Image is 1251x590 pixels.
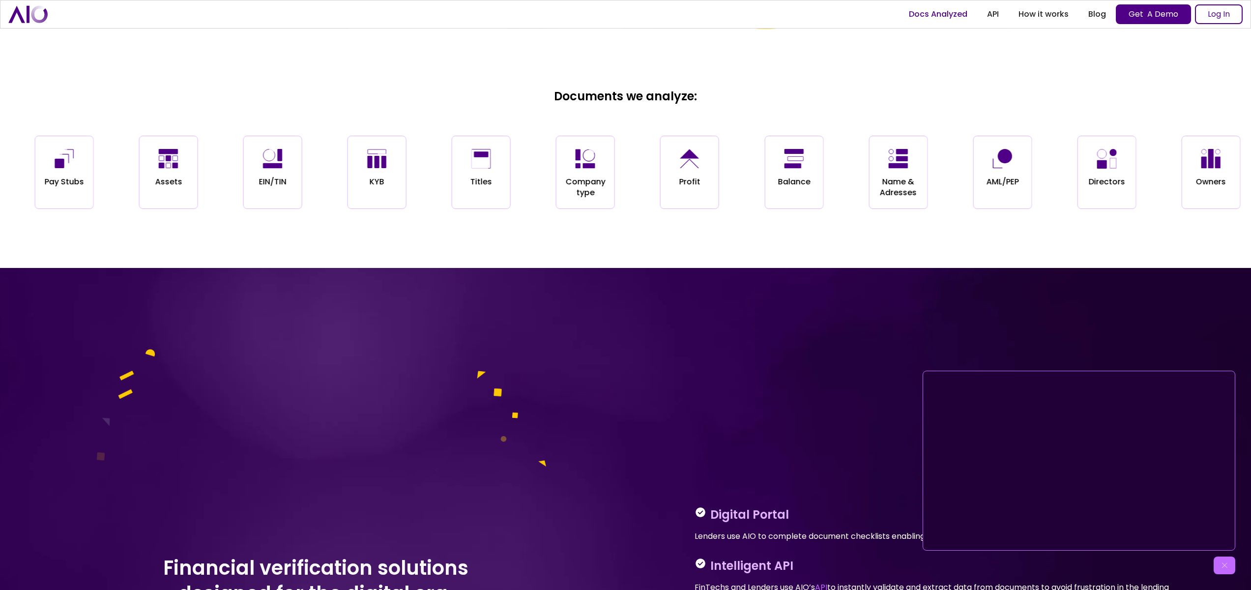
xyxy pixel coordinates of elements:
[1088,177,1125,187] p: Directors
[899,5,977,23] a: Docs Analyzed
[1078,5,1116,23] a: Blog
[1009,5,1078,23] a: How it works
[778,177,810,187] p: Balance
[8,5,48,23] a: home
[45,177,84,187] p: Pay Stubs
[370,177,384,187] p: KYB
[1195,4,1243,24] a: Log In
[695,531,1182,542] p: Lenders use AIO to complete document checklists enabling a smooth, transparent, frictionless expe...
[1116,4,1191,24] a: Get A Demo
[1196,177,1226,187] p: Owners
[259,177,287,187] p: EIN/TIN
[710,506,789,523] h4: Digital Portal
[679,177,700,187] p: Profit
[470,177,492,187] p: Titles
[710,558,793,574] h3: Intelligent API
[977,5,1009,23] a: API
[986,177,1018,187] p: AML/PEP
[877,177,919,199] p: Name & Adresses
[155,177,182,187] p: Assets
[927,375,1231,546] iframe: AIO - powering financial decision making
[564,177,607,199] p: Company type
